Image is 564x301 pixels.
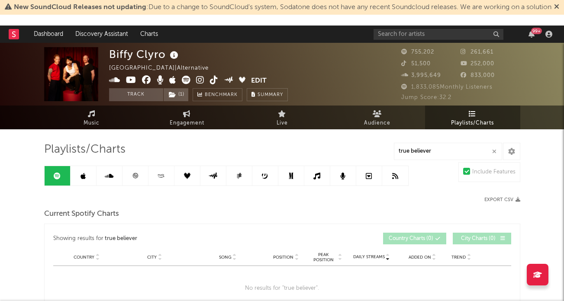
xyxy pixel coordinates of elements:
[44,209,119,219] span: Current Spotify Charts
[109,88,163,101] button: Track
[401,95,451,100] span: Jump Score: 32.2
[109,47,180,61] div: Biffy Clyro
[461,61,494,67] span: 252,000
[554,4,559,11] span: Dismiss
[425,106,520,129] a: Playlists/Charts
[401,49,434,55] span: 755,202
[273,255,293,260] span: Position
[453,233,511,244] button: City Charts(0)
[205,90,238,100] span: Benchmark
[193,88,242,101] a: Benchmark
[389,236,433,241] span: Country Charts ( 0 )
[401,84,493,90] span: 1,833,085 Monthly Listeners
[219,255,232,260] span: Song
[458,236,498,241] span: City Charts ( 0 )
[164,88,188,101] button: (1)
[461,49,493,55] span: 261,661
[401,61,431,67] span: 51,500
[69,26,134,43] a: Discovery Assistant
[14,4,146,11] span: New SoundCloud Releases not updating
[170,118,204,128] span: Engagement
[44,106,139,129] a: Music
[461,73,495,78] span: 833,000
[310,252,337,263] span: Peak Position
[147,255,157,260] span: City
[409,255,431,260] span: Added On
[109,63,219,74] div: [GEOGRAPHIC_DATA] | Alternative
[44,144,126,155] span: Playlists/Charts
[529,31,535,38] button: 99+
[401,73,441,78] span: 3,995,649
[28,26,69,43] a: Dashboard
[74,255,94,260] span: Country
[251,76,267,86] button: Edit
[84,118,100,128] span: Music
[451,255,466,260] span: Trend
[374,29,503,40] input: Search for artists
[163,88,189,101] span: ( 1 )
[235,106,330,129] a: Live
[139,106,235,129] a: Engagement
[14,4,551,11] span: : Due to a change to SoundCloud's system, Sodatone does not have any recent Soundcloud releases. ...
[247,88,288,101] button: Summary
[394,143,502,160] input: Search Playlists/Charts
[353,254,385,260] span: Daily Streams
[531,28,542,34] div: 99 +
[105,234,137,244] div: true believer
[472,167,516,177] div: Include Features
[53,233,282,244] div: Showing results for
[451,118,494,128] span: Playlists/Charts
[277,118,288,128] span: Live
[364,118,390,128] span: Audience
[258,93,283,97] span: Summary
[134,26,164,43] a: Charts
[383,233,446,244] button: Country Charts(0)
[484,197,520,202] button: Export CSV
[330,106,425,129] a: Audience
